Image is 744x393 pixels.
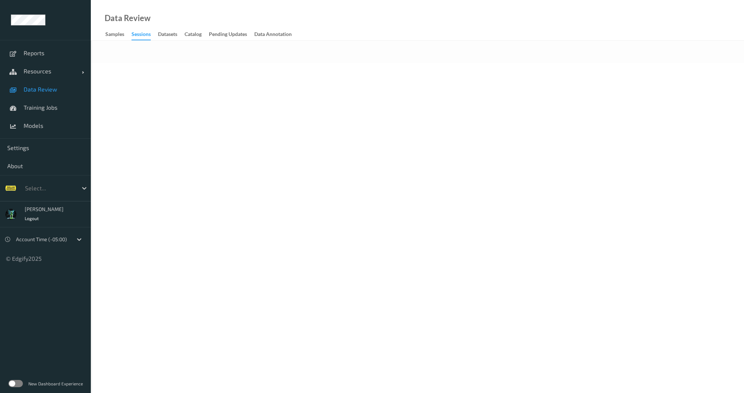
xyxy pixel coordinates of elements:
[105,31,124,40] div: Samples
[158,31,177,40] div: Datasets
[209,29,254,40] a: Pending Updates
[132,29,158,40] a: Sessions
[254,29,299,40] a: Data Annotation
[185,31,202,40] div: Catalog
[254,31,292,40] div: Data Annotation
[105,29,132,40] a: Samples
[105,15,150,22] div: Data Review
[132,31,151,40] div: Sessions
[209,31,247,40] div: Pending Updates
[185,29,209,40] a: Catalog
[158,29,185,40] a: Datasets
